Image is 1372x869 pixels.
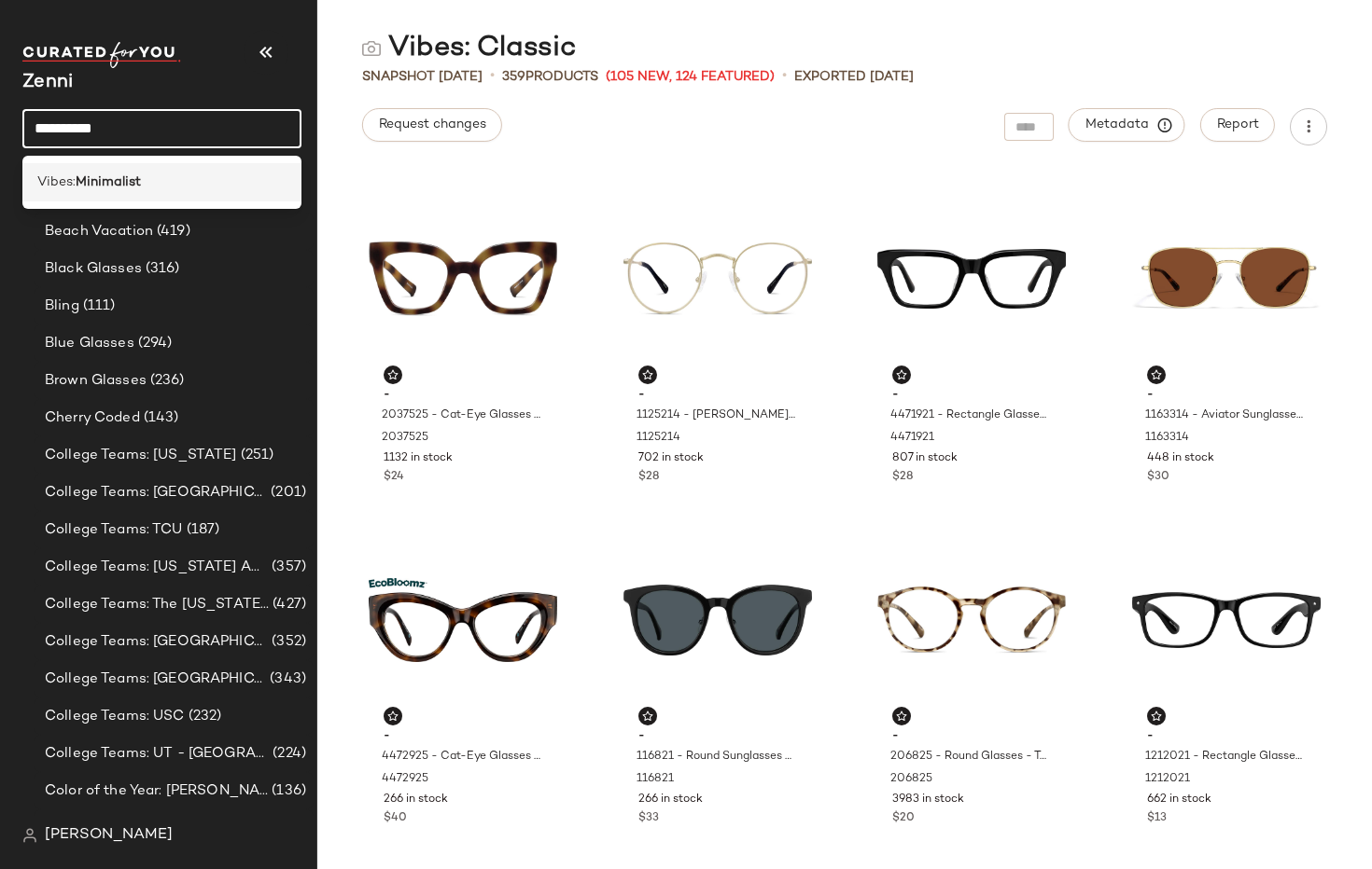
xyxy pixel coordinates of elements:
[362,67,483,87] span: Snapshot [DATE]
[384,387,542,404] span: -
[782,65,787,88] span: •
[892,387,1051,404] span: -
[1085,117,1169,133] span: Metadata
[638,792,703,808] span: 266 in stock
[892,469,913,486] span: $28
[890,749,1049,766] span: 206825 - Round Glasses - Tortoiseshell - Plastic
[638,450,704,467] span: 702 in stock
[892,728,1051,745] span: -
[638,387,797,404] span: -
[490,65,495,88] span: •
[382,407,540,424] span: 2037525 - Cat-Eye Glasses - Tortoiseshell - Plastic
[45,370,147,392] span: Brown Glasses
[638,728,797,745] span: -
[76,172,141,192] b: Minimalist
[1145,749,1304,766] span: 1212021 - Rectangle Glasses - Black - Plastic
[877,178,1066,379] img: 4471921-eyeglasses-front-view.jpg
[892,792,964,808] span: 3983 in stock
[1145,771,1190,788] span: 1212021
[266,669,306,690] span: (343)
[37,172,76,192] span: Vibes:
[638,810,659,827] span: $33
[237,445,274,466] span: (251)
[45,706,185,727] span: College Teams: USC
[384,728,542,745] span: -
[382,749,540,766] span: 4472925 - Cat-Eye Glasses - Tortoiseshell - bio_based
[45,296,79,317] span: Bling
[268,557,306,578] span: (357)
[1132,519,1321,721] img: 1212021-eyeglasses-front-view.jpg
[1147,792,1211,808] span: 662 in stock
[637,430,680,447] span: 1125214
[22,73,73,92] span: Current Company Name
[384,792,448,808] span: 266 in stock
[378,117,486,132] span: Request changes
[606,67,775,87] span: (105 New, 124 Featured)
[637,771,674,788] span: 116821
[153,221,190,242] span: (419)
[890,771,932,788] span: 206825
[1147,469,1169,486] span: $30
[79,296,116,317] span: (111)
[134,333,173,354] span: (294)
[1147,810,1167,827] span: $13
[45,557,268,578] span: College Teams: [US_STATE] A&M
[623,519,812,721] img: 116821-sunglasses-front-view.jpg
[384,450,453,467] span: 1132 in stock
[45,743,269,765] span: College Teams: UT - [GEOGRAPHIC_DATA]
[45,780,268,802] span: Color of the Year: [PERSON_NAME]
[22,42,181,68] img: cfy_white_logo.C9jOOHJF.svg
[637,749,795,766] span: 116821 - Round Sunglasses - Black - Acetate
[502,70,525,84] span: 359
[45,258,142,280] span: Black Glasses
[45,519,183,541] span: College Teams: TCU
[369,178,557,379] img: 2037525-eyeglasses-front-view.jpg
[183,519,220,541] span: (187)
[892,810,915,827] span: $20
[369,519,557,721] img: 4472925-eyeglasses-front-view.jpg
[384,469,404,486] span: $24
[892,450,958,467] span: 807 in stock
[638,469,659,486] span: $28
[22,828,37,843] img: svg%3e
[269,743,306,765] span: (224)
[45,594,269,615] span: College Teams: The [US_STATE] State
[1147,450,1214,467] span: 448 in stock
[502,67,598,87] div: Products
[890,430,934,447] span: 4471921
[362,30,576,67] div: Vibes: Classic
[45,407,140,429] span: Cherry Coded
[45,221,153,242] span: Beach Vacation
[1151,710,1162,722] img: svg%3e
[185,706,222,727] span: (232)
[1147,728,1306,745] span: -
[387,369,399,380] img: svg%3e
[387,710,399,722] img: svg%3e
[794,67,914,87] p: Exported [DATE]
[142,258,180,280] span: (316)
[382,430,428,447] span: 2037525
[45,445,237,466] span: College Teams: [US_STATE]
[268,631,306,653] span: (352)
[362,108,502,142] button: Request changes
[1151,369,1162,380] img: svg%3e
[877,519,1066,721] img: 206825-eyeglasses-front-view.jpg
[267,482,306,503] span: (201)
[140,407,179,429] span: (143)
[1132,178,1321,379] img: 1163314-sunglasses-front-view.jpg
[1147,387,1306,404] span: -
[1200,108,1275,142] button: Report
[45,631,268,653] span: College Teams: [GEOGRAPHIC_DATA]
[890,407,1049,424] span: 4471921 - Rectangle Glasses - Black - Acetate
[382,771,428,788] span: 4472925
[1216,117,1259,132] span: Report
[268,780,306,802] span: (136)
[642,369,653,380] img: svg%3e
[45,333,134,354] span: Blue Glasses
[45,824,173,847] span: [PERSON_NAME]
[896,369,907,380] img: svg%3e
[45,669,266,690] span: College Teams: [GEOGRAPHIC_DATA][US_STATE]
[45,482,267,503] span: College Teams: [GEOGRAPHIC_DATA]
[1069,108,1185,142] button: Metadata
[384,810,407,827] span: $40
